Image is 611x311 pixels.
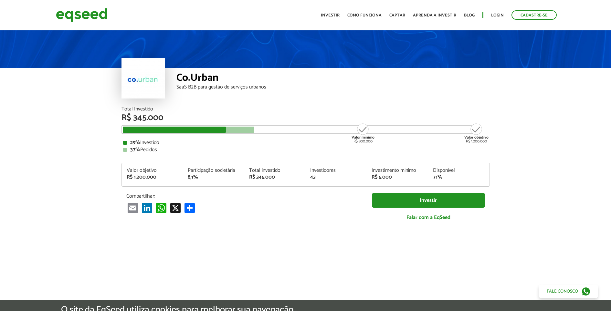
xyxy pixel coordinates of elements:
[121,114,490,122] div: R$ 345.000
[155,202,168,213] a: WhatsApp
[176,85,490,90] div: SaaS B2B para gestão de serviços urbanos
[310,175,362,180] div: 43
[141,202,153,213] a: LinkedIn
[126,193,362,199] p: Compartilhar:
[121,107,490,112] div: Total Investido
[539,285,598,298] a: Fale conosco
[188,168,239,173] div: Participação societária
[413,13,456,17] a: Aprenda a investir
[249,168,301,173] div: Total investido
[123,140,488,145] div: Investido
[351,123,375,143] div: R$ 800.000
[491,13,504,17] a: Login
[176,73,490,85] div: Co.Urban
[433,168,485,173] div: Disponível
[127,175,178,180] div: R$ 1.200.000
[321,13,340,17] a: Investir
[188,175,239,180] div: 8,1%
[464,123,489,143] div: R$ 1.200.000
[372,193,485,208] a: Investir
[372,175,423,180] div: R$ 5.000
[511,10,557,20] a: Cadastre-se
[123,147,488,152] div: Pedidos
[372,211,485,224] a: Falar com a EqSeed
[169,202,182,213] a: X
[249,175,301,180] div: R$ 345.000
[127,168,178,173] div: Valor objetivo
[310,168,362,173] div: Investidores
[56,6,108,24] img: EqSeed
[433,175,485,180] div: 71%
[130,145,140,154] strong: 37%
[352,134,374,140] strong: Valor mínimo
[389,13,405,17] a: Captar
[183,202,196,213] a: Compartilhar
[464,134,489,140] strong: Valor objetivo
[126,202,139,213] a: Email
[130,138,140,147] strong: 29%
[347,13,382,17] a: Como funciona
[464,13,475,17] a: Blog
[372,168,423,173] div: Investimento mínimo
